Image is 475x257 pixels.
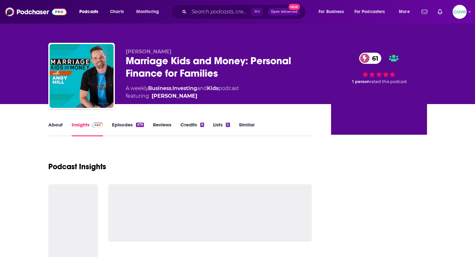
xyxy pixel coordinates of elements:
[112,122,144,136] a: Episodes679
[72,122,103,136] a: InsightsPodchaser Pro
[207,85,218,91] a: Kids
[200,123,204,127] div: 6
[453,5,467,19] button: Show profile menu
[453,5,467,19] img: User Profile
[136,7,159,16] span: Monitoring
[110,7,124,16] span: Charts
[126,92,239,100] span: featuring
[394,7,418,17] button: open menu
[268,8,300,16] button: Open AdvancedNew
[289,4,300,10] span: New
[197,85,207,91] span: and
[50,44,114,108] img: Marriage Kids and Money: Personal Finance for Families
[180,122,204,136] a: Credits6
[314,7,352,17] button: open menu
[106,7,128,17] a: Charts
[350,7,394,17] button: open menu
[189,7,251,17] input: Search podcasts, credits, & more...
[319,7,344,16] span: For Business
[239,122,255,136] a: Similar
[226,123,230,127] div: 5
[435,6,445,17] a: Show notifications dropdown
[126,49,171,55] span: [PERSON_NAME]
[370,79,407,84] span: rated this podcast
[251,8,263,16] span: ⌘ K
[178,4,312,19] div: Search podcasts, credits, & more...
[331,49,427,88] div: 61 1 personrated this podcast
[419,6,430,17] a: Show notifications dropdown
[126,85,239,100] div: A weekly podcast
[271,10,297,13] span: Open Advanced
[153,122,171,136] a: Reviews
[132,7,167,17] button: open menu
[171,85,172,91] span: ,
[136,123,144,127] div: 679
[152,92,197,100] a: [PERSON_NAME]
[5,6,67,18] img: Podchaser - Follow, Share and Rate Podcasts
[48,162,106,171] h1: Podcast Insights
[148,85,171,91] a: Business
[366,53,382,64] span: 61
[354,7,385,16] span: For Podcasters
[359,53,382,64] a: 61
[172,85,197,91] a: Investing
[352,79,370,84] span: 1 person
[213,122,230,136] a: Lists5
[79,7,98,16] span: Podcasts
[92,123,103,128] img: Podchaser Pro
[453,5,467,19] span: Logged in as CovePodcast
[75,7,107,17] button: open menu
[48,122,63,136] a: About
[399,7,410,16] span: More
